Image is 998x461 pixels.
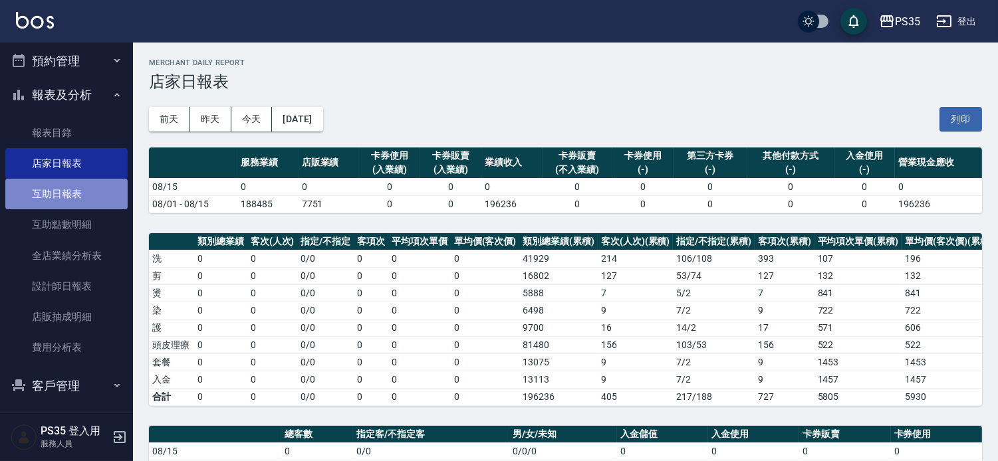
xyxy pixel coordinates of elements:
td: 0 [799,442,890,460]
td: 0 [281,442,353,460]
td: 0/0/0 [509,442,617,460]
th: 卡券販賣 [799,426,890,443]
p: 服務人員 [41,438,108,450]
td: 217/188 [673,388,755,405]
td: 5 / 2 [673,284,755,302]
td: 0 [617,442,708,460]
td: 0 [674,195,747,213]
td: 1457 [814,371,902,388]
div: (入業績) [424,163,478,177]
td: 0 [708,442,799,460]
td: 0 [388,353,451,371]
td: 0 [891,442,982,460]
img: Logo [16,12,54,29]
th: 指定/不指定 [297,233,354,250]
td: 571 [814,319,902,336]
td: 0 [354,371,388,388]
td: 7751 [299,195,360,213]
button: PS35 [874,8,926,35]
td: 頭皮理療 [149,336,194,353]
td: 156 [755,336,814,353]
th: 類別總業績 [194,233,247,250]
td: 127 [598,267,674,284]
td: 0 [543,195,613,213]
td: 0 [747,178,834,195]
td: 0 [359,195,420,213]
td: 0 [451,250,520,267]
a: 互助點數明細 [5,209,128,240]
td: 0 [247,267,298,284]
td: 7 [755,284,814,302]
button: 列印 [939,107,982,132]
td: 0 [834,195,896,213]
td: 13075 [519,353,598,371]
a: 全店業績分析表 [5,240,128,271]
td: 0 [481,178,543,195]
th: 平均項次單價(累積) [814,233,902,250]
td: 7 / 2 [673,302,755,319]
td: 燙 [149,284,194,302]
a: 店販抽成明細 [5,302,128,332]
td: 722 [902,302,995,319]
td: 0 [388,388,451,405]
td: 1453 [902,353,995,371]
th: 客次(人次) [247,233,298,250]
th: 營業現金應收 [895,147,982,179]
button: 客戶管理 [5,369,128,403]
img: Person [11,424,37,450]
td: 0 [388,284,451,302]
td: 0 [247,284,298,302]
td: 0 [420,178,481,195]
table: a dense table [149,233,996,406]
h2: Merchant Daily Report [149,58,982,67]
td: 0 [674,178,747,195]
td: 0 [451,284,520,302]
td: 5930 [902,388,995,405]
div: PS35 [895,13,920,30]
td: 841 [814,284,902,302]
td: 0 [354,336,388,353]
div: 其他付款方式 [751,149,831,163]
td: 08/15 [149,178,237,195]
td: 9 [598,353,674,371]
td: 0 [451,302,520,319]
td: 0 [247,250,298,267]
th: 卡券使用 [891,426,982,443]
button: 員工及薪資 [5,403,128,437]
td: 0/0 [297,388,354,405]
td: 0 [194,388,247,405]
td: 0 [194,302,247,319]
td: 0 [299,178,360,195]
td: 107 [814,250,902,267]
td: 9 [755,371,814,388]
td: 103 / 53 [673,336,755,353]
div: (-) [616,163,670,177]
td: 7 [598,284,674,302]
div: (-) [751,163,831,177]
td: 0 [194,250,247,267]
th: 入金使用 [708,426,799,443]
a: 店家日報表 [5,148,128,179]
td: 0 [388,250,451,267]
td: 196236 [895,195,982,213]
td: 0 / 0 [297,336,354,353]
a: 設計師日報表 [5,271,128,302]
td: 0 [247,336,298,353]
button: 昨天 [190,107,231,132]
td: 0 / 0 [297,371,354,388]
td: 護 [149,319,194,336]
td: 0 [247,302,298,319]
a: 報表目錄 [5,118,128,148]
td: 196236 [481,195,543,213]
td: 0 [747,195,834,213]
td: 0 [354,284,388,302]
td: 剪 [149,267,194,284]
th: 類別總業績(累積) [519,233,598,250]
th: 男/女/未知 [509,426,617,443]
td: 0 [247,388,298,405]
td: 0 / 0 [297,284,354,302]
td: 0 [388,371,451,388]
th: 總客數 [281,426,353,443]
a: 費用分析表 [5,332,128,363]
td: 08/15 [149,442,281,460]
